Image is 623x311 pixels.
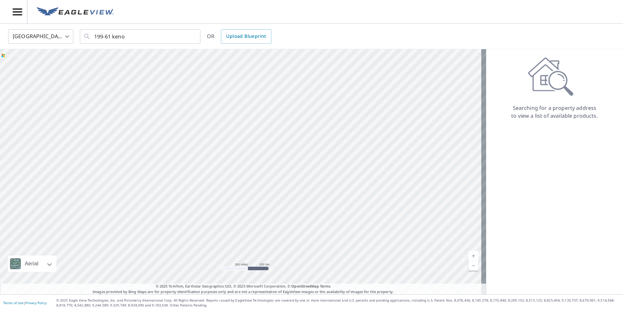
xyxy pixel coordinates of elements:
[226,32,266,40] span: Upload Blueprint
[469,261,478,271] a: Current Level 5, Zoom Out
[23,256,40,272] div: Aerial
[3,301,23,305] a: Terms of Use
[37,7,114,17] img: EV Logo
[8,27,73,46] div: [GEOGRAPHIC_DATA]
[320,284,331,289] a: Terms
[207,29,271,44] div: OR
[221,29,271,44] a: Upload Blueprint
[3,301,47,305] p: |
[25,301,47,305] a: Privacy Policy
[56,298,620,308] p: © 2025 Eagle View Technologies, Inc. and Pictometry International Corp. All Rights Reserved. Repo...
[511,104,598,120] p: Searching for a property address to view a list of available products.
[291,284,319,289] a: OpenStreetMap
[469,251,478,261] a: Current Level 5, Zoom In
[94,27,187,46] input: Search by address or latitude-longitude
[156,284,331,289] span: © 2025 TomTom, Earthstar Geographics SIO, © 2025 Microsoft Corporation, ©
[8,256,56,272] div: Aerial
